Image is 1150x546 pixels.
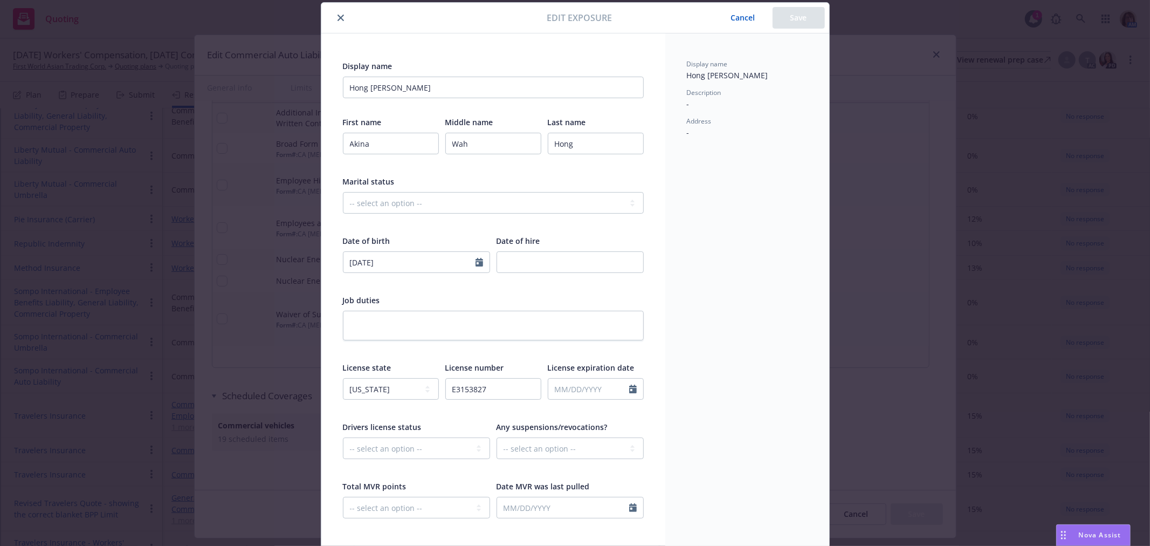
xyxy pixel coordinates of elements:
span: Job duties [343,295,380,305]
input: MM/DD/YYYY [548,379,629,399]
button: close [334,11,347,24]
span: Edit exposure [547,11,612,24]
span: First name [343,117,382,127]
span: Last name [548,117,586,127]
span: Display name [343,61,392,71]
span: Display name [687,59,728,69]
svg: Calendar [629,385,637,393]
span: Address [687,117,712,126]
input: MM/DD/YYYY [497,497,629,518]
span: Total MVR points [343,481,407,492]
button: Cancel [714,7,773,29]
span: Description [687,88,721,97]
span: Marital status [343,176,395,187]
span: Date of hire [497,236,540,246]
span: License number [445,363,504,373]
span: Nova Assist [1079,530,1121,540]
span: Middle name [445,117,493,127]
span: Date of birth [343,236,390,246]
span: Date MVR was last pulled [497,481,590,492]
svg: Calendar [476,258,483,267]
span: Hong [PERSON_NAME] [687,70,768,80]
span: Drivers license status [343,422,422,432]
svg: Calendar [629,503,637,512]
div: Drag to move [1057,525,1070,545]
span: License state [343,363,391,373]
span: - [687,127,690,138]
button: Nova Assist [1056,524,1131,546]
span: - [687,99,690,109]
span: Any suspensions/revocations? [497,422,608,432]
input: MM/DD/YYYY [343,252,476,272]
span: License expiration date [548,363,635,373]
